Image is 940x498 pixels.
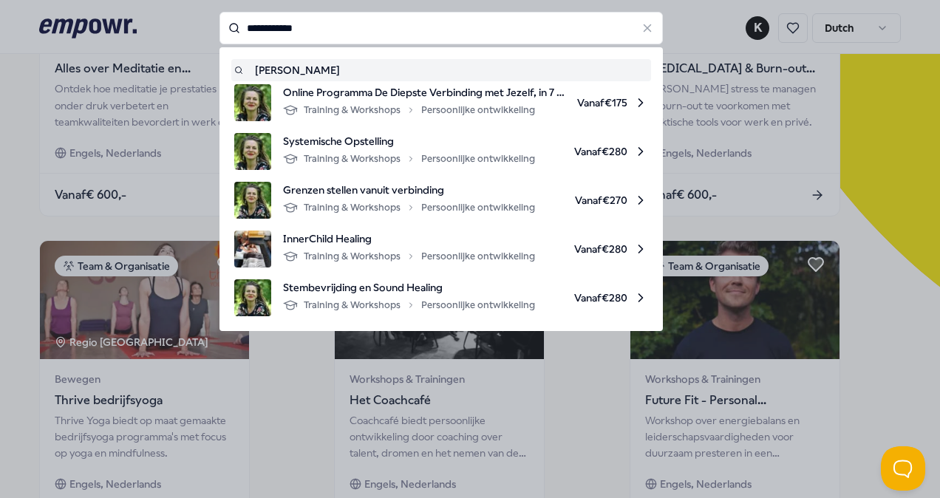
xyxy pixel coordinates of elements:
div: Training & Workshops Persoonlijke ontwikkeling [283,150,535,168]
span: Vanaf € 280 [547,133,648,170]
a: product imageOnline Programma De Diepste Verbinding met Jezelf, in 7 stappen Terug naar je Kern, ... [234,84,648,121]
div: Training & Workshops Persoonlijke ontwikkeling [283,101,535,119]
img: product image [234,182,271,219]
a: product imageSystemische OpstellingTraining & WorkshopsPersoonlijke ontwikkelingVanaf€280 [234,133,648,170]
span: Online Programma De Diepste Verbinding met Jezelf, in 7 stappen Terug naar je Kern, bron van comp... [283,84,565,100]
div: Training & Workshops Persoonlijke ontwikkeling [283,199,535,216]
img: product image [234,133,271,170]
span: Vanaf € 175 [577,84,648,121]
span: InnerChild Healing [283,231,535,247]
a: product imageStembevrijding en Sound HealingTraining & WorkshopsPersoonlijke ontwikkelingVanaf€280 [234,279,648,316]
a: [PERSON_NAME] [234,62,648,78]
iframe: Help Scout Beacon - Open [881,446,925,491]
img: product image [234,84,271,121]
span: Vanaf € 280 [547,279,648,316]
a: product imageInnerChild HealingTraining & WorkshopsPersoonlijke ontwikkelingVanaf€280 [234,231,648,267]
span: Stembevrijding en Sound Healing [283,279,535,296]
span: Grenzen stellen vanuit verbinding [283,182,535,198]
div: Training & Workshops Persoonlijke ontwikkeling [283,296,535,314]
span: Vanaf € 270 [547,182,648,219]
img: product image [234,231,271,267]
div: Training & Workshops Persoonlijke ontwikkeling [283,248,535,265]
a: product imageGrenzen stellen vanuit verbindingTraining & WorkshopsPersoonlijke ontwikkelingVanaf€270 [234,182,648,219]
input: Search for products, categories or subcategories [219,12,663,44]
span: Systemische Opstelling [283,133,535,149]
img: product image [234,279,271,316]
span: Vanaf € 280 [547,231,648,267]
